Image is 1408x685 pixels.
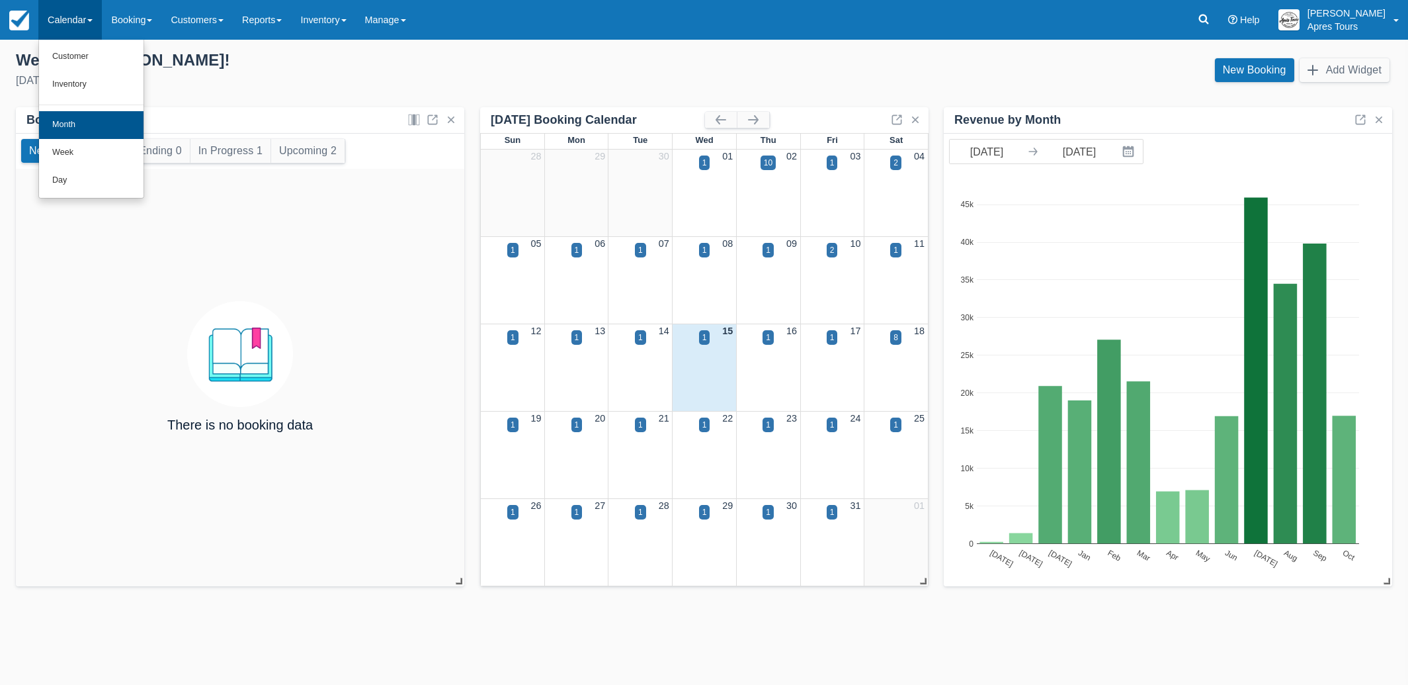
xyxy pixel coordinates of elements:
a: 28 [659,500,669,511]
div: 1 [638,244,643,256]
div: 1 [893,419,898,431]
span: Fri [827,135,838,145]
p: Apres Tours [1307,20,1386,33]
a: 28 [531,151,542,161]
a: Customer [39,43,144,71]
div: 1 [511,244,515,256]
div: 1 [830,157,835,169]
div: 1 [766,332,770,343]
a: 09 [786,238,797,249]
a: Month [39,111,144,139]
i: Help [1228,15,1237,24]
button: Ending 0 [131,139,189,163]
div: 8 [893,332,898,343]
button: New 0 [21,139,67,163]
button: Add Widget [1300,58,1389,82]
div: 1 [638,506,643,518]
a: 08 [722,238,733,249]
a: 15 [722,326,733,336]
a: 20 [595,413,605,424]
div: Welcome , [PERSON_NAME] ! [16,50,694,70]
div: 1 [702,332,707,343]
div: 1 [766,419,770,431]
div: 1 [702,506,707,518]
a: 29 [595,151,605,161]
a: 02 [786,151,797,161]
a: 14 [659,326,669,336]
div: 1 [575,244,579,256]
div: 1 [575,506,579,518]
div: [DATE] [16,73,694,89]
ul: Calendar [38,40,144,199]
div: 1 [702,157,707,169]
div: 1 [702,419,707,431]
button: Upcoming 2 [271,139,345,163]
a: 16 [786,326,797,336]
a: Week [39,139,144,167]
div: 1 [511,332,515,343]
div: 1 [575,332,579,343]
input: End Date [1042,140,1116,163]
div: 1 [638,419,643,431]
div: 1 [766,244,770,256]
div: 1 [830,332,835,343]
div: 2 [830,244,835,256]
div: 1 [511,419,515,431]
a: 04 [914,151,925,161]
a: 24 [850,413,860,424]
h4: There is no booking data [167,418,313,432]
div: 1 [575,419,579,431]
a: 01 [914,500,925,511]
img: A1 [1278,9,1300,30]
a: 19 [531,413,542,424]
a: 06 [595,238,605,249]
div: 10 [764,157,772,169]
button: Interact with the calendar and add the check-in date for your trip. [1116,140,1143,163]
div: 1 [511,506,515,518]
a: 12 [531,326,542,336]
a: 31 [850,500,860,511]
a: 10 [850,238,860,249]
span: Mon [567,135,585,145]
input: Start Date [950,140,1024,163]
span: Thu [761,135,776,145]
span: Help [1240,15,1260,25]
div: 1 [638,332,643,343]
div: 1 [830,419,835,431]
a: 27 [595,500,605,511]
a: 03 [850,151,860,161]
div: 1 [830,506,835,518]
div: 1 [893,244,898,256]
a: New Booking [1215,58,1294,82]
div: 1 [766,506,770,518]
div: [DATE] Booking Calendar [491,113,705,128]
div: 2 [893,157,898,169]
div: Revenue by Month [954,113,1061,128]
div: Bookings by Month [26,113,138,128]
a: 25 [914,413,925,424]
span: Sun [505,135,520,145]
a: Inventory [39,71,144,99]
button: In Progress 1 [190,139,270,163]
span: Sat [890,135,903,145]
a: 13 [595,326,605,336]
a: 01 [722,151,733,161]
a: 07 [659,238,669,249]
a: 30 [659,151,669,161]
a: 18 [914,326,925,336]
a: 29 [722,500,733,511]
div: 1 [702,244,707,256]
a: 22 [722,413,733,424]
span: Tue [633,135,647,145]
a: 11 [914,238,925,249]
a: Day [39,167,144,195]
img: checkfront-main-nav-mini-logo.png [9,11,29,30]
p: [PERSON_NAME] [1307,7,1386,20]
a: 05 [531,238,542,249]
a: 21 [659,413,669,424]
a: 17 [850,326,860,336]
a: 23 [786,413,797,424]
a: 30 [786,500,797,511]
a: 26 [531,500,542,511]
img: booking.png [187,301,293,407]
